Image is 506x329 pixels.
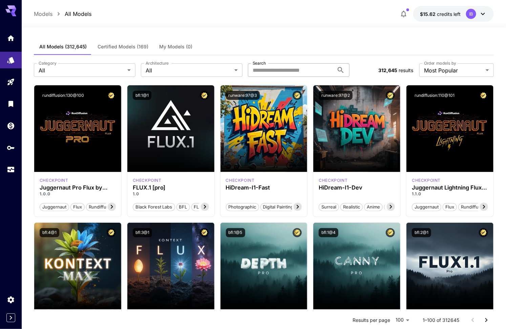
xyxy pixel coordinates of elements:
[260,202,296,211] button: Digital Painting
[261,204,296,211] span: Digital Painting
[226,228,245,237] button: bfl:1@5
[420,10,461,18] div: $15.6197
[412,204,441,211] span: juggernaut
[341,204,362,211] span: Realistic
[458,202,490,211] button: rundiffusion
[192,204,223,211] span: FLUX.1 [pro]
[7,144,15,152] div: API Keys
[146,60,169,66] label: Architecture
[226,204,259,211] span: Photographic
[40,177,68,183] p: checkpoint
[40,184,116,191] h3: Juggernaut Pro Flux by RunDiffusion
[353,317,390,324] p: Results per page
[226,184,302,191] h3: HiDream-I1-Fast
[133,191,209,197] p: 1.0
[200,91,209,100] button: Certified Model – Vetted for best performance and includes a commercial license.
[133,184,209,191] h3: FLUX.1 [pro]
[34,10,52,18] a: Models
[384,202,406,211] button: Stylized
[133,228,152,237] button: bfl:3@1
[293,91,302,100] button: Certified Model – Vetted for best performance and includes a commercial license.
[7,54,15,62] div: Models
[399,67,414,73] span: results
[319,204,339,211] span: Surreal
[39,66,125,74] span: All
[191,202,223,211] button: FLUX.1 [pro]
[412,91,457,100] button: rundiffusion:110@101
[386,91,395,100] button: Certified Model – Vetted for best performance and includes a commercial license.
[86,202,118,211] button: rundiffusion
[7,122,15,130] div: Wallet
[480,313,493,327] button: Go to next page
[7,295,15,304] div: Settings
[412,184,488,191] h3: Juggernaut Lightning Flux by RunDiffusion
[319,202,339,211] button: Surreal
[7,78,15,86] div: Playground
[40,228,59,237] button: bfl:4@1
[40,202,69,211] button: juggernaut
[319,91,353,100] button: runware:97@2
[393,315,412,325] div: 100
[65,10,91,18] a: All Models
[39,44,87,50] span: All Models (312,645)
[412,202,441,211] button: juggernaut
[176,202,190,211] button: BFL
[319,184,395,191] h3: HiDream-I1-Dev
[146,66,232,74] span: All
[133,202,175,211] button: Black Forest Labs
[133,204,175,211] span: Black Forest Labs
[424,66,483,74] span: Most Popular
[71,204,84,211] span: flux
[226,177,255,183] p: checkpoint
[412,228,431,237] button: bfl:2@1
[177,204,190,211] span: BFL
[86,204,118,211] span: rundiffusion
[40,191,116,197] p: 1.0.0
[7,166,15,174] div: Usage
[226,91,260,100] button: runware:97@3
[479,91,488,100] button: Certified Model – Vetted for best performance and includes a commercial license.
[364,204,382,211] span: Anime
[40,204,69,211] span: juggernaut
[443,204,457,211] span: flux
[39,60,57,66] label: Category
[437,11,461,17] span: credits left
[293,228,302,237] button: Certified Model – Vetted for best performance and includes a commercial license.
[98,44,148,50] span: Certified Models (169)
[200,228,209,237] button: Certified Model – Vetted for best performance and includes a commercial license.
[133,91,151,100] button: bfl:1@1
[423,317,459,324] p: 1–100 of 312645
[386,228,395,237] button: Certified Model – Vetted for best performance and includes a commercial license.
[340,202,363,211] button: Realistic
[443,202,457,211] button: flux
[364,202,383,211] button: Anime
[107,228,116,237] button: Certified Model – Vetted for best performance and includes a commercial license.
[40,177,68,183] div: FLUX.1 D
[70,202,85,211] button: flux
[424,60,456,66] label: Order models by
[319,177,347,183] p: checkpoint
[6,313,15,322] div: Expand sidebar
[420,11,437,17] span: $15.62
[107,91,116,100] button: Certified Model – Vetted for best performance and includes a commercial license.
[459,204,490,211] span: rundiffusion
[413,6,494,22] button: $15.6197IB
[412,177,441,183] div: FLUX.1 D
[319,177,347,183] div: HiDream Dev
[319,228,338,237] button: bfl:1@4
[412,177,441,183] p: checkpoint
[253,60,266,66] label: Search
[7,100,15,108] div: Library
[479,228,488,237] button: Certified Model – Vetted for best performance and includes a commercial license.
[159,44,192,50] span: My Models (0)
[384,204,405,211] span: Stylized
[133,177,162,183] p: checkpoint
[466,9,476,19] div: IB
[133,177,162,183] div: fluxpro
